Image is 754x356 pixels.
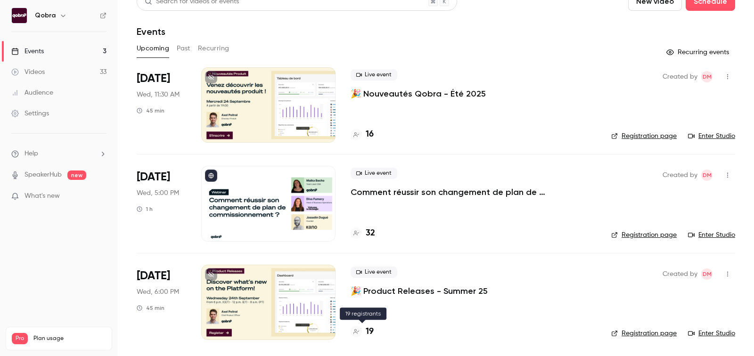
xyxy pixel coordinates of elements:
[137,166,186,241] div: Sep 24 Wed, 5:00 PM (Europe/Paris)
[611,230,677,240] a: Registration page
[12,8,27,23] img: Qobra
[11,149,107,159] li: help-dropdown-opener
[137,107,164,114] div: 45 min
[703,170,712,181] span: DM
[137,304,164,312] div: 45 min
[137,26,165,37] h1: Events
[351,69,397,81] span: Live event
[688,131,735,141] a: Enter Studio
[351,285,488,297] a: 🎉 Product Releases - Summer 25
[198,41,229,56] button: Recurring
[12,333,28,344] span: Pro
[701,170,713,181] span: Dylan Manceau
[137,90,180,99] span: Wed, 11:30 AM
[351,325,374,338] a: 19
[701,268,713,280] span: Dylan Manceau
[11,109,49,118] div: Settings
[688,329,735,338] a: Enter Studio
[177,41,190,56] button: Past
[351,267,397,278] span: Live event
[366,325,374,338] h4: 19
[137,41,169,56] button: Upcoming
[33,335,106,342] span: Plan usage
[663,268,697,280] span: Created by
[703,268,712,280] span: DM
[11,47,44,56] div: Events
[351,227,375,240] a: 32
[366,128,374,141] h4: 16
[35,11,56,20] h6: Qobra
[11,67,45,77] div: Videos
[137,287,179,297] span: Wed, 6:00 PM
[137,67,186,143] div: Sep 24 Wed, 11:30 AM (Europe/Paris)
[137,205,153,213] div: 1 h
[703,71,712,82] span: DM
[351,88,486,99] a: 🎉 Nouveautés Qobra - Été 2025
[611,131,677,141] a: Registration page
[137,265,186,340] div: Sep 24 Wed, 6:00 PM (Europe/Paris)
[662,45,735,60] button: Recurring events
[366,227,375,240] h4: 32
[67,170,86,180] span: new
[688,230,735,240] a: Enter Studio
[137,170,170,185] span: [DATE]
[663,170,697,181] span: Created by
[663,71,697,82] span: Created by
[25,191,60,201] span: What's new
[25,149,38,159] span: Help
[25,170,62,180] a: SpeakerHub
[351,128,374,141] a: 16
[351,186,596,198] a: Comment réussir son changement de plan de commissionnement ?
[11,88,53,97] div: Audience
[351,168,397,179] span: Live event
[137,268,170,283] span: [DATE]
[137,188,179,198] span: Wed, 5:00 PM
[701,71,713,82] span: Dylan Manceau
[137,71,170,86] span: [DATE]
[611,329,677,338] a: Registration page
